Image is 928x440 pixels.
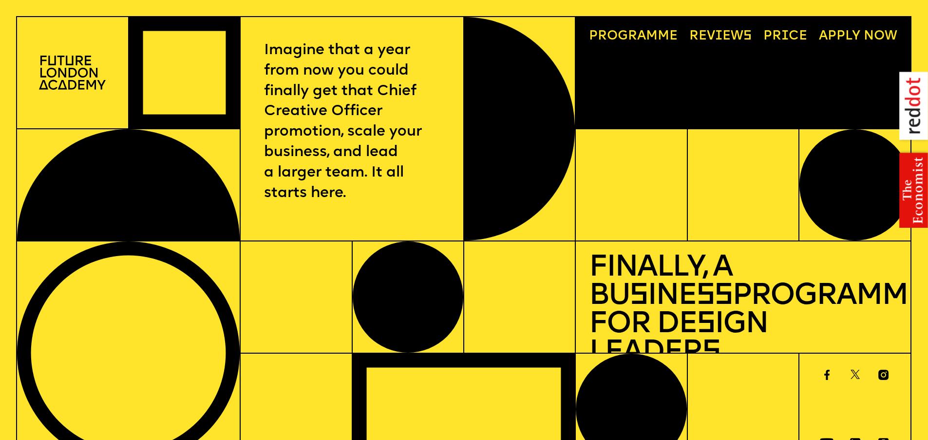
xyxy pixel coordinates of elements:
span: s [629,281,647,311]
a: Price [757,23,814,49]
span: s [697,310,715,340]
a: Reviews [683,23,758,49]
a: Apply now [813,23,904,49]
span: ss [696,281,732,311]
span: A [819,30,828,43]
span: a [637,30,646,43]
a: Programme [583,23,684,49]
span: s [702,338,720,368]
h1: Finally, a Bu ine Programme for De ign Leader [589,254,898,367]
p: Imagine that a year from now you could finally get that Chief Creative Officer promotion, scale y... [264,40,440,204]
